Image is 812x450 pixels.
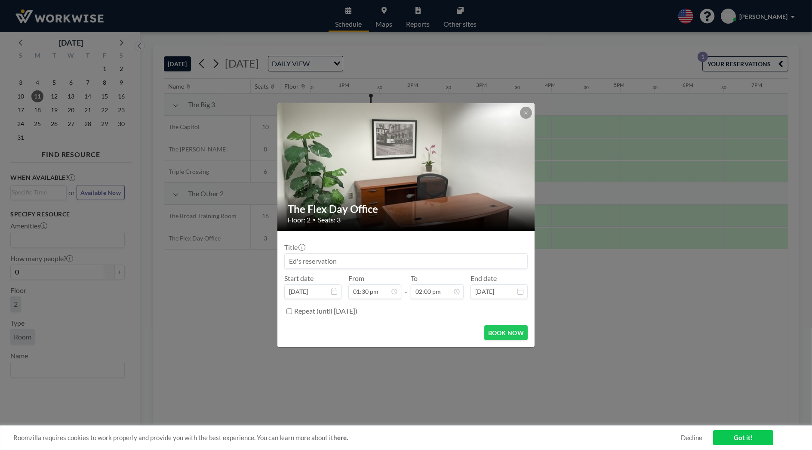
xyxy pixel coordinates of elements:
[288,216,311,224] span: Floor: 2
[484,325,528,340] button: BOOK NOW
[405,277,407,296] span: -
[313,216,316,223] span: •
[294,307,357,315] label: Repeat (until [DATE])
[284,274,314,283] label: Start date
[713,430,773,445] a: Got it!
[285,254,527,268] input: Ed's reservation
[318,216,341,224] span: Seats: 3
[333,434,348,441] a: here.
[471,274,497,283] label: End date
[411,274,418,283] label: To
[681,434,702,442] a: Decline
[277,70,535,264] img: 537.jpg
[288,203,525,216] h2: The Flex Day Office
[348,274,364,283] label: From
[284,243,304,252] label: Title
[13,434,681,442] span: Roomzilla requires cookies to work properly and provide you with the best experience. You can lea...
